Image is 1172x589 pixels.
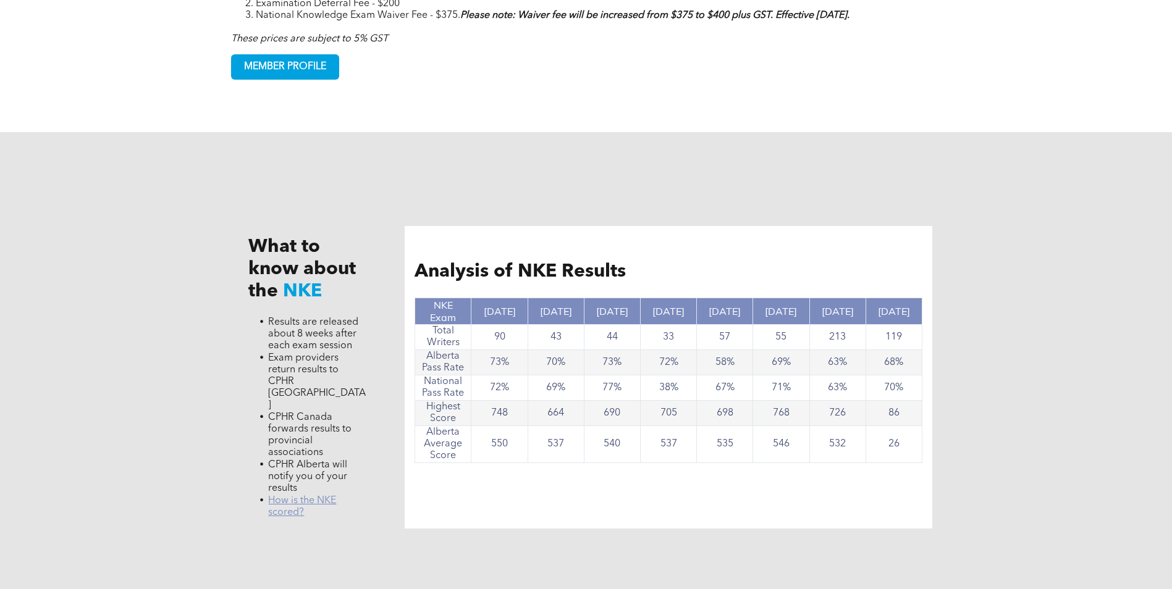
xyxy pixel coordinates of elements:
[528,350,584,375] td: 70%
[584,350,640,375] td: 73%
[231,54,339,80] a: MEMBER PROFILE
[641,375,697,401] td: 38%
[641,350,697,375] td: 72%
[866,298,922,325] th: [DATE]
[584,375,640,401] td: 77%
[415,401,471,426] td: Highest Score
[753,325,809,350] td: 55
[471,350,528,375] td: 73%
[415,298,471,325] th: NKE Exam
[415,350,471,375] td: Alberta Pass Rate
[641,298,697,325] th: [DATE]
[528,298,584,325] th: [DATE]
[641,325,697,350] td: 33
[415,325,471,350] td: Total Writers
[809,325,866,350] td: 213
[697,325,753,350] td: 57
[697,375,753,401] td: 67%
[697,426,753,463] td: 535
[753,350,809,375] td: 69%
[415,262,626,281] span: Analysis of NKE Results
[641,401,697,426] td: 705
[866,325,922,350] td: 119
[753,298,809,325] th: [DATE]
[283,282,322,301] span: NKE
[753,375,809,401] td: 71%
[584,426,640,463] td: 540
[268,317,358,351] span: Results are released about 8 weeks after each exam session
[471,426,528,463] td: 550
[866,401,922,426] td: 86
[753,401,809,426] td: 768
[528,401,584,426] td: 664
[268,460,347,493] span: CPHR Alberta will notify you of your results
[809,401,866,426] td: 726
[232,55,339,79] span: MEMBER PROFILE
[528,426,584,463] td: 537
[528,325,584,350] td: 43
[415,375,471,401] td: National Pass Rate
[268,412,352,457] span: CPHR Canada forwards results to provincial associations
[460,10,849,20] strong: Please note: Waiver fee will be increased from $375 to $400 plus GST. Effective [DATE].
[809,298,866,325] th: [DATE]
[809,375,866,401] td: 63%
[268,353,366,410] span: Exam providers return results to CPHR [GEOGRAPHIC_DATA]
[231,34,388,44] em: These prices are subject to 5% GST
[471,298,528,325] th: [DATE]
[528,375,584,401] td: 69%
[248,238,356,301] span: What to know about the
[584,325,640,350] td: 44
[866,426,922,463] td: 26
[471,401,528,426] td: 748
[584,401,640,426] td: 690
[697,350,753,375] td: 58%
[471,325,528,350] td: 90
[697,298,753,325] th: [DATE]
[866,375,922,401] td: 70%
[809,426,866,463] td: 532
[268,496,336,517] a: How is the NKE scored?
[809,350,866,375] td: 63%
[584,298,640,325] th: [DATE]
[697,401,753,426] td: 698
[415,426,471,463] td: Alberta Average Score
[753,426,809,463] td: 546
[471,375,528,401] td: 72%
[641,426,697,463] td: 537
[866,350,922,375] td: 68%
[256,10,942,22] li: National Knowledge Exam Waiver Fee - $375.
